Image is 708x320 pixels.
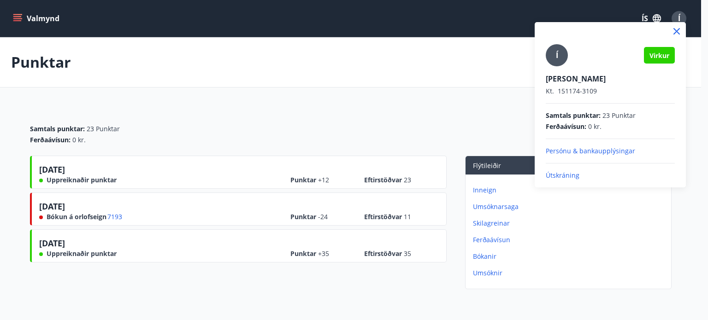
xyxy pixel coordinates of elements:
[546,87,554,95] span: Kt.
[649,51,669,60] span: Virkur
[588,122,602,131] span: 0 kr.
[546,87,675,96] p: 151174-3109
[602,111,636,120] span: 23 Punktar
[546,122,586,131] span: Ferðaávísun :
[546,171,675,180] p: Útskráning
[546,74,675,84] p: [PERSON_NAME]
[546,111,601,120] span: Samtals punktar :
[546,146,675,156] p: Persónu & bankaupplýsingar
[556,50,558,60] span: Í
